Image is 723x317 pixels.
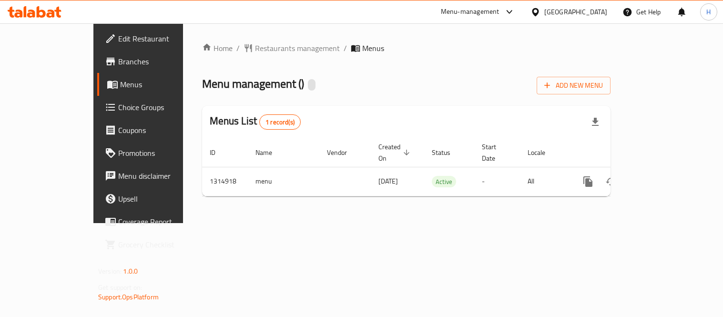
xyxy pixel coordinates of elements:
span: Menu disclaimer [118,170,206,182]
a: Home [202,42,233,54]
span: Add New Menu [544,80,603,92]
button: more [577,170,600,193]
span: Created On [378,141,413,164]
a: Grocery Checklist [97,233,214,256]
span: Coupons [118,124,206,136]
a: Upsell [97,187,214,210]
a: Restaurants management [244,42,340,54]
span: [DATE] [378,175,398,187]
table: enhanced table [202,138,676,196]
div: Export file [584,111,607,133]
span: 1.0.0 [123,265,138,277]
td: menu [248,167,319,196]
span: Menus [362,42,384,54]
span: Active [432,176,456,187]
a: Coverage Report [97,210,214,233]
span: H [706,7,711,17]
span: Promotions [118,147,206,159]
span: Upsell [118,193,206,205]
span: Grocery Checklist [118,239,206,250]
a: Promotions [97,142,214,164]
span: Choice Groups [118,102,206,113]
a: Menus [97,73,214,96]
li: / [236,42,240,54]
a: Choice Groups [97,96,214,119]
span: Branches [118,56,206,67]
nav: breadcrumb [202,42,611,54]
li: / [344,42,347,54]
button: Change Status [600,170,622,193]
td: All [520,167,569,196]
a: Support.OpsPlatform [98,291,159,303]
button: Add New Menu [537,77,611,94]
th: Actions [569,138,676,167]
span: Menu management ( ) [202,73,304,94]
span: Menus [120,79,206,90]
td: - [474,167,520,196]
a: Coupons [97,119,214,142]
span: ID [210,147,228,158]
div: [GEOGRAPHIC_DATA] [544,7,607,17]
h2: Menus List [210,114,301,130]
span: Coverage Report [118,216,206,227]
span: Name [255,147,285,158]
span: Version: [98,265,122,277]
a: Branches [97,50,214,73]
span: Vendor [327,147,359,158]
span: Status [432,147,463,158]
span: Locale [528,147,558,158]
span: Restaurants management [255,42,340,54]
span: 1 record(s) [260,118,300,127]
span: Get support on: [98,281,142,294]
span: Start Date [482,141,509,164]
div: Menu-management [441,6,499,18]
a: Edit Restaurant [97,27,214,50]
div: Total records count [259,114,301,130]
span: Edit Restaurant [118,33,206,44]
td: 1314918 [202,167,248,196]
a: Menu disclaimer [97,164,214,187]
